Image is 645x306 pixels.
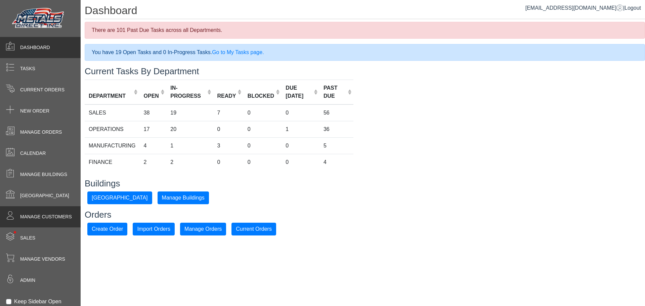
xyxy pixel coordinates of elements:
[166,154,213,170] td: 2
[282,104,319,121] td: 0
[140,121,167,137] td: 17
[85,178,645,189] h3: Buildings
[20,256,65,263] span: Manage Vendors
[14,298,61,306] label: Keep Sidebar Open
[85,22,645,39] div: There are 101 Past Due Tasks across all Departments.
[140,154,167,170] td: 2
[213,121,243,137] td: 0
[20,86,64,93] span: Current Orders
[180,223,226,235] button: Manage Orders
[85,121,140,137] td: OPERATIONS
[217,92,236,100] div: READY
[20,192,69,199] span: [GEOGRAPHIC_DATA]
[213,154,243,170] td: 0
[244,154,282,170] td: 0
[10,6,67,31] img: Metals Direct Inc Logo
[319,104,353,121] td: 56
[213,137,243,154] td: 3
[20,171,67,178] span: Manage Buildings
[166,137,213,154] td: 1
[20,65,35,72] span: Tasks
[87,223,127,235] button: Create Order
[89,92,132,100] div: DEPARTMENT
[20,107,49,115] span: New Order
[6,221,24,243] span: •
[158,194,209,200] a: Manage Buildings
[213,104,243,121] td: 7
[140,104,167,121] td: 38
[140,137,167,154] td: 4
[625,5,641,11] span: Logout
[319,121,353,137] td: 36
[180,226,226,231] a: Manage Orders
[282,154,319,170] td: 0
[20,44,50,51] span: Dashboard
[20,277,35,284] span: Admin
[158,191,209,204] button: Manage Buildings
[231,223,276,235] button: Current Orders
[85,210,645,220] h3: Orders
[319,154,353,170] td: 4
[85,44,645,61] div: You have 19 Open Tasks and 0 In-Progress Tasks.
[282,137,319,154] td: 0
[244,137,282,154] td: 0
[231,226,276,231] a: Current Orders
[20,213,72,220] span: Manage Customers
[248,92,274,100] div: BLOCKED
[133,226,175,231] a: Import Orders
[212,49,264,55] a: Go to My Tasks page.
[144,92,159,100] div: OPEN
[324,84,346,100] div: PAST DUE
[87,194,152,200] a: [GEOGRAPHIC_DATA]
[166,121,213,137] td: 20
[85,66,645,77] h3: Current Tasks By Department
[244,121,282,137] td: 0
[20,234,35,242] span: Sales
[170,84,206,100] div: IN-PROGRESS
[244,104,282,121] td: 0
[85,137,140,154] td: MANUFACTURING
[20,150,46,157] span: Calendar
[20,129,62,136] span: Manage Orders
[87,191,152,204] button: [GEOGRAPHIC_DATA]
[282,121,319,137] td: 1
[166,104,213,121] td: 19
[85,4,645,19] h1: Dashboard
[525,4,641,12] div: |
[133,223,175,235] button: Import Orders
[525,5,623,11] a: [EMAIL_ADDRESS][DOMAIN_NAME]
[319,137,353,154] td: 5
[85,154,140,170] td: FINANCE
[87,226,127,231] a: Create Order
[286,84,312,100] div: DUE [DATE]
[85,104,140,121] td: SALES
